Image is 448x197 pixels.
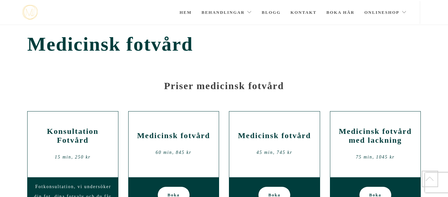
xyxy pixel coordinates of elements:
[364,1,407,24] a: Onlineshop
[22,5,38,20] a: mjstudio mjstudio mjstudio
[27,33,421,56] span: Medicinsk fotvård
[291,1,317,24] a: Kontakt
[164,80,284,91] strong: Priser medicinsk fotvård
[201,1,252,24] a: Behandlingar
[326,1,355,24] a: Boka här
[133,131,214,140] h2: Medicinsk fotvård
[234,148,315,158] div: 45 min, 745 kr
[133,148,214,158] div: 60 min, 845 kr
[234,131,315,140] h2: Medicinsk fotvård
[179,1,192,24] a: Hem
[335,152,416,162] div: 75 min, 1045 kr
[32,127,113,145] h2: Konsultation Fotvård
[262,1,281,24] a: Blogg
[22,5,38,20] img: mjstudio
[32,152,113,162] div: 15 min, 250 kr
[335,127,416,145] h2: Medicinsk fotvård med lackning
